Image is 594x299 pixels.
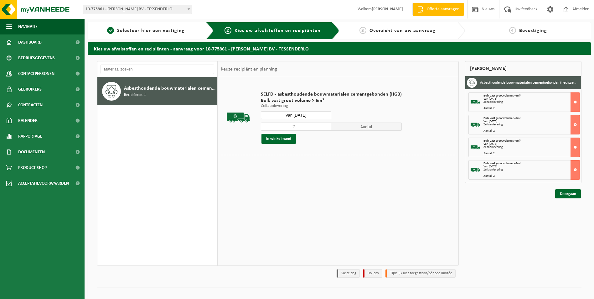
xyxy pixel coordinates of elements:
[483,101,580,104] div: Zelfaanlevering
[483,94,520,97] span: Bulk vast groot volume > 6m³
[483,129,580,133] div: Aantal: 2
[261,91,402,97] span: SELFD - asbesthoudende bouwmaterialen cementgebonden (HGB)
[261,111,331,119] input: Selecteer datum
[337,269,360,278] li: Vaste dag
[483,139,520,143] span: Bulk vast groot volume > 6m³
[18,34,42,50] span: Dashboard
[483,165,497,168] strong: Van [DATE]
[372,7,403,12] strong: [PERSON_NAME]
[483,107,580,110] div: Aantal: 2
[483,162,520,165] span: Bulk vast groot volume > 6m³
[369,28,436,33] span: Overzicht van uw aanvraag
[412,3,464,16] a: Offerte aanvragen
[18,160,47,176] span: Product Shop
[88,42,591,55] h2: Kies uw afvalstoffen en recipiënten - aanvraag voor 10-775861 - [PERSON_NAME] BV - TESSENDERLO
[483,146,580,149] div: Zelfaanlevering
[483,142,497,146] strong: Van [DATE]
[218,61,280,77] div: Keuze recipiënt en planning
[261,104,402,108] p: Zelfaanlevering
[519,28,547,33] span: Bevestiging
[555,189,581,198] a: Doorgaan
[359,27,366,34] span: 3
[483,120,497,123] strong: Van [DATE]
[18,129,42,144] span: Rapportage
[18,66,54,81] span: Contactpersonen
[83,5,192,14] span: 10-775861 - YVES MAES BV - TESSENDERLO
[18,19,38,34] span: Navigatie
[18,113,38,129] span: Kalender
[91,27,201,34] a: 1Selecteer hier een vestiging
[483,152,580,155] div: Aantal: 2
[363,269,382,278] li: Holiday
[483,168,580,171] div: Zelfaanlevering
[97,77,217,105] button: Asbesthoudende bouwmaterialen cementgebonden (hechtgebonden) Recipiënten: 1
[124,85,215,92] span: Asbesthoudende bouwmaterialen cementgebonden (hechtgebonden)
[225,27,231,34] span: 2
[385,269,456,278] li: Tijdelijk niet toegestaan/période limitée
[480,78,576,88] h3: Asbesthoudende bouwmaterialen cementgebonden (hechtgebonden)
[18,81,42,97] span: Gebruikers
[18,176,69,191] span: Acceptatievoorwaarden
[509,27,516,34] span: 4
[483,123,580,126] div: Zelfaanlevering
[124,92,146,98] span: Recipiënten: 1
[483,117,520,120] span: Bulk vast groot volume > 6m³
[483,175,580,178] div: Aantal: 2
[235,28,321,33] span: Kies uw afvalstoffen en recipiënten
[101,65,214,74] input: Materiaal zoeken
[261,97,402,104] span: Bulk vast groot volume > 6m³
[261,134,296,144] button: In winkelmand
[331,123,402,131] span: Aantal
[18,144,45,160] span: Documenten
[107,27,114,34] span: 1
[483,97,497,101] strong: Van [DATE]
[425,6,461,13] span: Offerte aanvragen
[18,50,55,66] span: Bedrijfsgegevens
[117,28,185,33] span: Selecteer hier een vestiging
[465,61,581,76] div: [PERSON_NAME]
[18,97,43,113] span: Contracten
